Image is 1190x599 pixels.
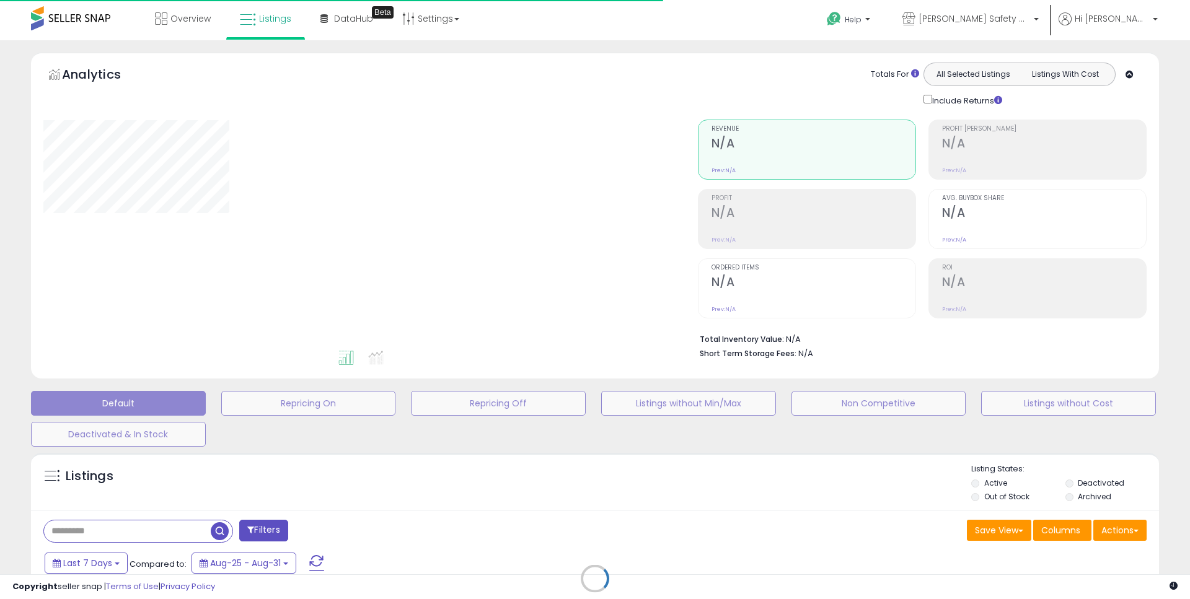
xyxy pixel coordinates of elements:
[601,391,776,416] button: Listings without Min/Max
[712,275,915,292] h2: N/A
[712,265,915,271] span: Ordered Items
[334,12,373,25] span: DataHub
[845,14,862,25] span: Help
[259,12,291,25] span: Listings
[170,12,211,25] span: Overview
[791,391,966,416] button: Non Competitive
[798,348,813,359] span: N/A
[62,66,145,86] h5: Analytics
[700,331,1137,346] li: N/A
[31,422,206,447] button: Deactivated & In Stock
[942,136,1146,153] h2: N/A
[942,265,1146,271] span: ROI
[712,305,736,313] small: Prev: N/A
[712,126,915,133] span: Revenue
[927,66,1020,82] button: All Selected Listings
[712,195,915,202] span: Profit
[981,391,1156,416] button: Listings without Cost
[942,167,966,174] small: Prev: N/A
[700,334,784,344] b: Total Inventory Value:
[1059,12,1158,40] a: Hi [PERSON_NAME]
[712,206,915,222] h2: N/A
[1075,12,1149,25] span: Hi [PERSON_NAME]
[12,581,215,593] div: seller snap | |
[221,391,396,416] button: Repricing On
[712,167,736,174] small: Prev: N/A
[700,348,796,359] b: Short Term Storage Fees:
[31,391,206,416] button: Default
[817,2,883,40] a: Help
[942,206,1146,222] h2: N/A
[914,92,1016,107] div: Include Returns
[919,12,1030,25] span: [PERSON_NAME] Safety & Supply
[712,136,915,153] h2: N/A
[942,275,1146,292] h2: N/A
[1019,66,1111,82] button: Listings With Cost
[411,391,586,416] button: Repricing Off
[942,126,1146,133] span: Profit [PERSON_NAME]
[372,6,394,19] div: Tooltip anchor
[871,69,919,81] div: Totals For
[712,236,736,243] small: Prev: N/A
[942,195,1146,202] span: Avg. Buybox Share
[826,11,842,27] i: Get Help
[942,236,966,243] small: Prev: N/A
[12,580,58,592] strong: Copyright
[942,305,966,313] small: Prev: N/A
